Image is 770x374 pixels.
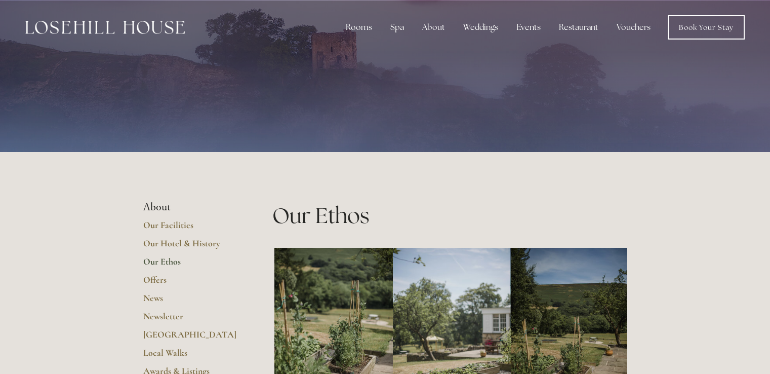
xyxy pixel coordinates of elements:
[143,238,240,256] a: Our Hotel & History
[272,201,627,231] h1: Our Ethos
[143,256,240,274] a: Our Ethos
[143,347,240,365] a: Local Walks
[508,17,549,38] div: Events
[143,292,240,311] a: News
[668,15,745,40] a: Book Your Stay
[143,219,240,238] a: Our Facilities
[455,17,506,38] div: Weddings
[414,17,453,38] div: About
[143,201,240,214] li: About
[609,17,659,38] a: Vouchers
[338,17,380,38] div: Rooms
[382,17,412,38] div: Spa
[143,311,240,329] a: Newsletter
[551,17,606,38] div: Restaurant
[143,329,240,347] a: [GEOGRAPHIC_DATA]
[25,21,185,34] img: Losehill House
[143,274,240,292] a: Offers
